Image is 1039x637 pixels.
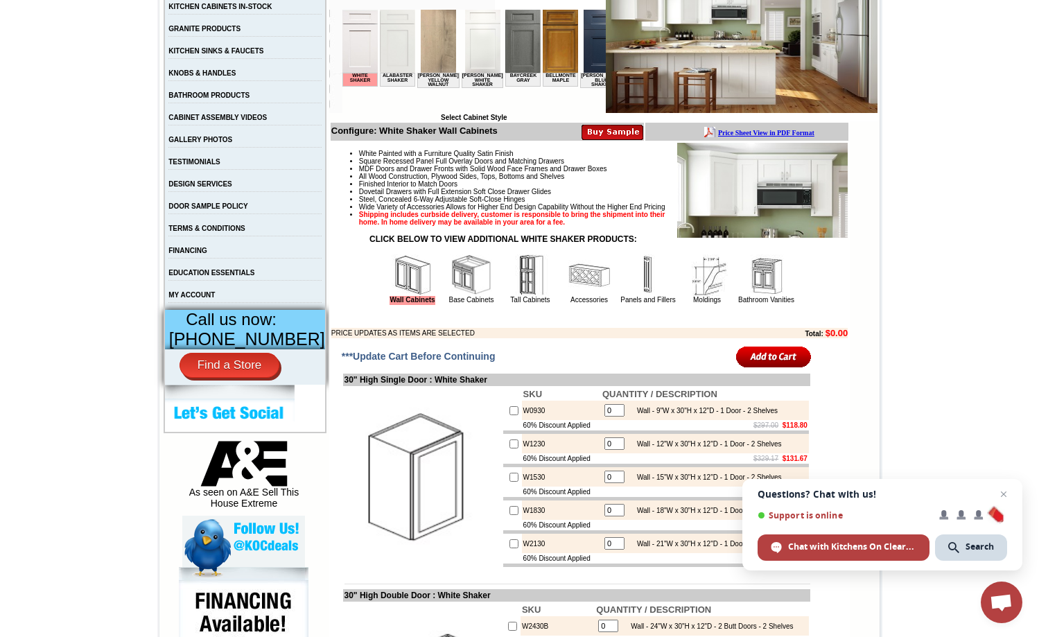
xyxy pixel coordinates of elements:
b: QUANTITY / DESCRIPTION [602,389,717,399]
li: Steel, Concealed 6-Way Adjustable Soft-Close Hinges [359,195,848,203]
span: Questions? Chat with us! [758,489,1007,500]
img: Product Image [677,143,848,238]
img: Bathroom Vanities [745,254,787,296]
span: Chat with Kitchens On Clearance [758,534,929,561]
a: Find a Store [180,353,280,378]
img: Moldings [686,254,728,296]
a: CABINET ASSEMBLY VIDEOS [168,114,267,121]
td: W1830 [522,500,601,520]
b: Configure: White Shaker Wall Cabinets [331,125,498,136]
img: Panels and Fillers [627,254,669,296]
td: W1230 [522,434,601,453]
a: DOOR SAMPLE POLICY [168,202,247,210]
b: $131.67 [783,455,807,462]
a: BATHROOM PRODUCTS [168,91,250,99]
a: MY ACCOUNT [168,291,215,299]
li: Finished Interior to Match Doors [359,180,848,188]
span: Call us now: [186,310,277,329]
div: Wall - 12"W x 30"H x 12"D - 1 Door - 2 Shelves [630,440,782,448]
li: Square Recessed Panel Full Overlay Doors and Matching Drawers [359,157,848,165]
a: FINANCING [168,247,207,254]
td: 30" High Double Door : White Shaker [343,589,810,602]
iframe: Browser incompatible [342,10,606,114]
div: Wall - 21"W x 30"H x 12"D - 1 Door - 2 Shelves [630,540,782,548]
td: 30" High Single Door : White Shaker [343,374,810,386]
span: Search [966,541,994,553]
td: W2430B [521,616,595,636]
td: PRICE UPDATES AS ITEMS ARE SELECTED [331,328,729,338]
a: TERMS & CONDITIONS [168,225,245,232]
a: KITCHEN SINKS & FAUCETS [168,47,263,55]
img: Tall Cabinets [509,254,551,296]
img: Base Cabinets [451,254,492,296]
td: 60% Discount Applied [522,487,601,497]
input: Add to Cart [736,345,812,368]
li: Dovetail Drawers with Full Extension Soft Close Drawer Glides [359,188,848,195]
strong: Shipping includes curbside delivery, customer is responsible to bring the shipment into their hom... [359,211,665,226]
div: As seen on A&E Sell This House Extreme [182,441,305,516]
a: Base Cabinets [448,296,494,304]
span: Chat with Kitchens On Clearance [788,541,916,553]
b: SKU [523,389,542,399]
a: Accessories [570,296,608,304]
a: Wall Cabinets [390,296,435,305]
td: 60% Discount Applied [522,520,601,530]
img: pdf.png [2,3,13,15]
a: GALLERY PHOTOS [168,136,232,143]
a: DESIGN SERVICES [168,180,232,188]
span: Support is online [758,510,929,521]
b: $118.80 [783,421,807,429]
div: Wall - 18"W x 30"H x 12"D - 1 Door - 2 Shelves [630,507,782,514]
span: [PHONE_NUMBER] [169,329,325,349]
b: QUANTITY / DESCRIPTION [596,604,711,615]
td: 60% Discount Applied [522,453,601,464]
b: SKU [522,604,541,615]
a: Panels and Fillers [620,296,675,304]
div: Wall - 9"W x 30"H x 12"D - 1 Door - 2 Shelves [630,407,778,415]
s: $297.00 [753,421,778,429]
img: Accessories [568,254,610,296]
div: Wall - 15"W x 30"H x 12"D - 1 Door - 2 Shelves [630,473,782,481]
a: Tall Cabinets [510,296,550,304]
span: Search [935,534,1007,561]
td: W0930 [522,401,601,420]
b: $0.00 [826,328,848,338]
strong: CLICK BELOW TO VIEW ADDITIONAL WHITE SHAKER PRODUCTS: [369,234,637,244]
a: KNOBS & HANDLES [168,69,236,77]
b: Price Sheet View in PDF Format [16,6,112,13]
div: Wall - 24"W x 30"H x 12"D - 2 Butt Doors - 2 Shelves [624,622,793,630]
td: 60% Discount Applied [522,553,601,564]
li: All Wood Construction, Plywood Sides, Tops, Bottoms and Shelves [359,173,848,180]
a: Moldings [693,296,721,304]
td: 60% Discount Applied [522,420,601,430]
a: GRANITE PRODUCTS [168,25,241,33]
b: Select Cabinet Style [441,114,507,121]
td: [PERSON_NAME] Blue Shaker [238,63,280,78]
td: W2130 [522,534,601,553]
td: W1530 [522,467,601,487]
img: 30'' High Single Door [344,399,500,555]
li: MDF Doors and Drawer Fronts with Solid Wood Face Frames and Drawer Boxes [359,165,848,173]
a: Bathroom Vanities [738,296,794,304]
a: EDUCATION ESSENTIALS [168,269,254,277]
a: KITCHEN CABINETS IN-STOCK [168,3,272,10]
a: Open chat [981,582,1022,623]
li: Wide Variety of Accessories Allows for Higher End Design Capability Without the Higher End Pricing [359,203,848,211]
a: Price Sheet View in PDF Format [16,2,112,14]
li: White Painted with a Furniture Quality Satin Finish [359,150,848,157]
span: ***Update Cart Before Continuing [342,351,496,362]
s: $329.17 [753,455,778,462]
b: Total: [805,330,823,338]
img: Wall Cabinets [392,254,433,296]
